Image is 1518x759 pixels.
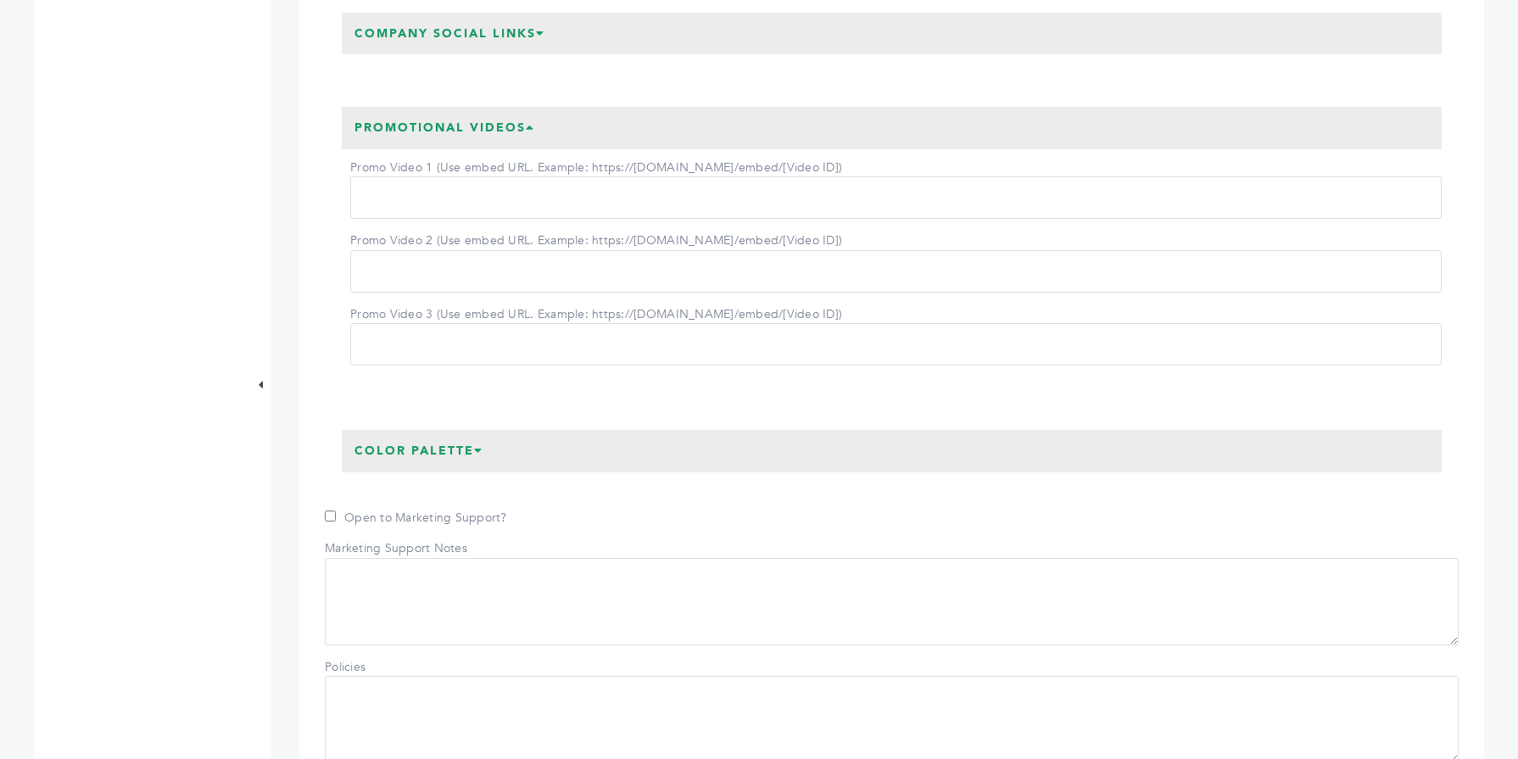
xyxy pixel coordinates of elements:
[350,159,842,176] label: Promo Video 1 (Use embed URL. Example: https://[DOMAIN_NAME]/embed/[Video ID])
[342,13,558,55] h3: Company Social Links
[342,107,548,149] h3: Promotional Videos
[350,232,842,249] label: Promo Video 2 (Use embed URL. Example: https://[DOMAIN_NAME]/embed/[Video ID])
[325,511,336,522] input: Open to Marketing Support?
[350,306,842,323] label: Promo Video 3 (Use embed URL. Example: https://[DOMAIN_NAME]/embed/[Video ID])
[325,659,444,676] label: Policies
[342,430,496,472] h3: Color Palette
[325,540,467,557] label: Marketing Support Notes
[325,510,507,527] label: Open to Marketing Support?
